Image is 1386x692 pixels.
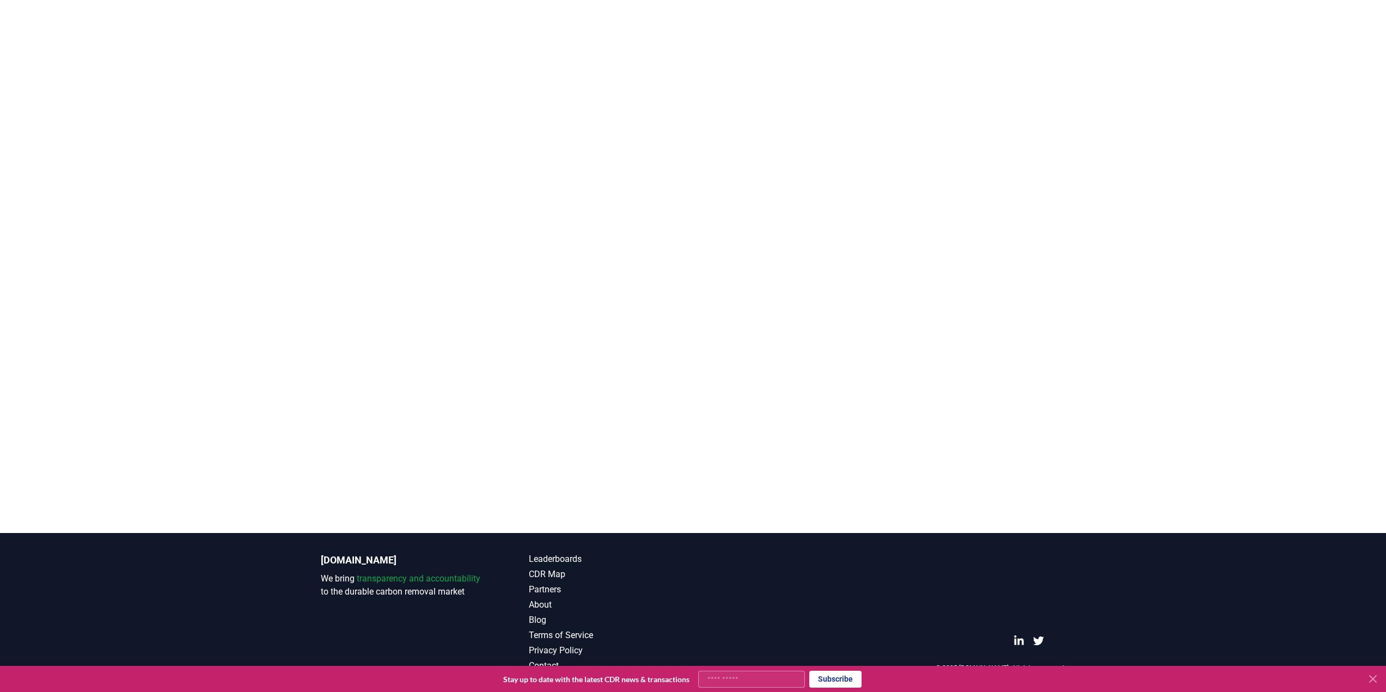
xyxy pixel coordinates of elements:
a: Twitter [1033,635,1044,646]
span: transparency and accountability [357,573,480,584]
a: Blog [529,614,693,627]
a: About [529,598,693,611]
p: We bring to the durable carbon removal market [321,572,485,598]
a: Partners [529,583,693,596]
a: Contact [529,659,693,672]
a: LinkedIn [1013,635,1024,646]
a: Privacy Policy [529,644,693,657]
a: CDR Map [529,568,693,581]
p: [DOMAIN_NAME] [321,553,485,568]
p: © 2025 [DOMAIN_NAME]. All rights reserved. [936,664,1066,672]
a: Leaderboards [529,553,693,566]
a: Terms of Service [529,629,693,642]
